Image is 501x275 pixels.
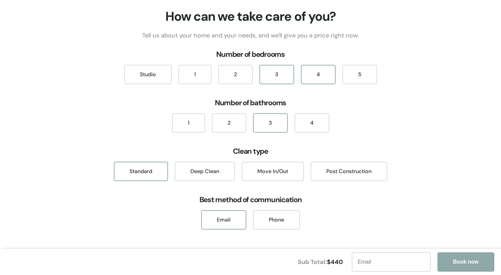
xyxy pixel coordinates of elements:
div: 4 [301,65,336,84]
div: 2 [212,113,246,133]
div: Move In/Out [242,162,304,181]
div: 3 [253,113,288,133]
div: Email [201,210,246,230]
div: 4 [295,113,329,133]
input: Email [352,252,431,272]
button: Book now [437,252,494,272]
div: 2 [218,65,253,84]
div: 1 [178,65,212,84]
span: $ 440 [327,258,343,266]
div: Standard [114,162,168,181]
div: Studio [124,65,172,84]
div: 5 [342,65,377,84]
div: Sub Total: [298,258,348,266]
div: 3 [259,65,294,84]
div: Deep Clean [175,162,235,181]
div: Phone [253,210,300,230]
div: 1 [172,113,205,133]
div: Post Construction [311,162,387,181]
